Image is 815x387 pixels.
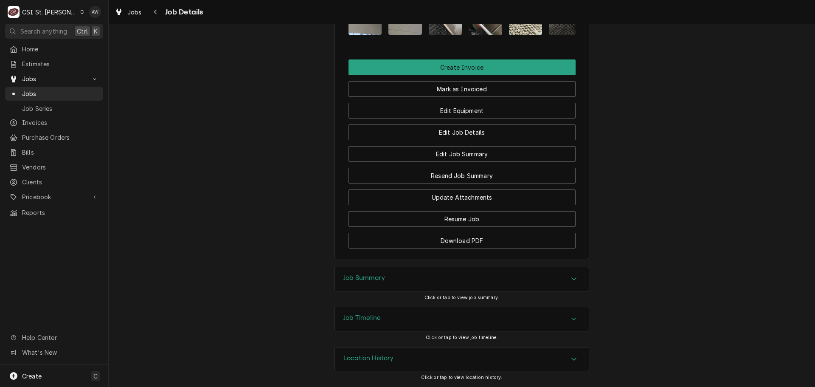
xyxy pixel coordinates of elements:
button: Mark as Invoiced [348,81,576,97]
button: Accordion Details Expand Trigger [335,347,589,371]
a: Purchase Orders [5,130,103,144]
div: Job Timeline [334,307,589,331]
div: Button Group [348,59,576,249]
div: Button Group Row [348,97,576,119]
span: Vendors [22,163,99,172]
div: Location History [334,347,589,372]
a: Jobs [5,87,103,101]
span: Click or tap to view location history. [421,375,502,380]
span: Bills [22,148,99,157]
button: Resume Job [348,211,576,227]
button: Navigate back [149,5,163,19]
div: CSI St. [PERSON_NAME] [22,8,77,17]
a: Go to Help Center [5,331,103,345]
button: Edit Equipment [348,103,576,119]
a: Go to Pricebook [5,190,103,204]
a: Home [5,42,103,56]
span: Click or tap to view job timeline. [426,335,498,340]
button: Resend Job Summary [348,168,576,184]
span: Create [22,373,42,380]
a: Clients [5,175,103,189]
button: Edit Job Summary [348,146,576,162]
div: C [8,6,20,18]
span: Clients [22,178,99,186]
a: Invoices [5,116,103,130]
div: Accordion Header [335,307,589,331]
div: Accordion Header [335,267,589,291]
span: Reports [22,208,99,217]
div: Button Group Row [348,140,576,162]
a: Vendors [5,160,103,174]
a: Jobs [111,5,145,19]
div: Button Group Row [348,227,576,249]
a: Go to Jobs [5,72,103,86]
div: AW [89,6,101,18]
span: Jobs [127,8,142,17]
a: Estimates [5,57,103,71]
div: Button Group Row [348,184,576,205]
button: Accordion Details Expand Trigger [335,307,589,331]
span: Job Series [22,104,99,113]
span: Jobs [22,89,99,98]
div: Accordion Header [335,347,589,371]
div: Job Summary [334,267,589,291]
a: Reports [5,206,103,220]
span: C [93,372,98,381]
span: K [94,27,98,36]
span: Ctrl [77,27,88,36]
div: CSI St. Louis's Avatar [8,6,20,18]
div: Alexandria Wilp's Avatar [89,6,101,18]
span: Purchase Orders [22,133,99,142]
h3: Location History [343,354,394,362]
a: Go to What's New [5,345,103,359]
button: Accordion Details Expand Trigger [335,267,589,291]
h3: Job Summary [343,274,385,282]
span: Help Center [22,333,98,342]
span: Search anything [20,27,67,36]
div: Button Group Row [348,59,576,75]
span: Pricebook [22,192,86,201]
span: Estimates [22,59,99,68]
button: Download PDF [348,233,576,249]
div: Button Group Row [348,75,576,97]
span: Jobs [22,74,86,83]
button: Search anythingCtrlK [5,24,103,39]
span: Click or tap to view job summary. [424,295,499,300]
a: Bills [5,145,103,159]
span: Job Details [163,6,203,18]
a: Job Series [5,102,103,116]
h3: Job Timeline [343,314,381,322]
div: Button Group Row [348,205,576,227]
div: Button Group Row [348,162,576,184]
div: Button Group Row [348,119,576,140]
span: Home [22,45,99,54]
button: Update Attachments [348,189,576,205]
span: Invoices [22,118,99,127]
button: Edit Job Details [348,124,576,140]
button: Create Invoice [348,59,576,75]
span: What's New [22,348,98,357]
